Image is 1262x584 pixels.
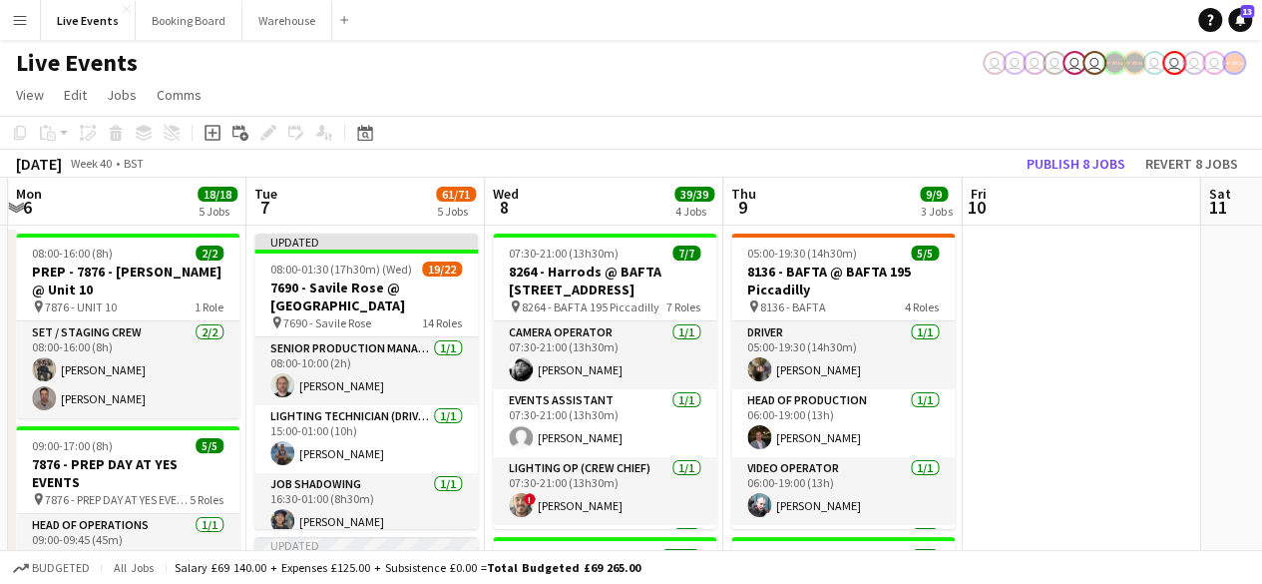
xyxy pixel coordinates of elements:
[731,263,955,298] h3: 8136 - BAFTA @ BAFTA 195 Piccadilly
[99,82,145,108] a: Jobs
[1122,51,1146,75] app-user-avatar: Production Managers
[493,457,716,525] app-card-role: Lighting Op (Crew Chief)1/107:30-21:00 (13h30m)![PERSON_NAME]
[672,246,700,261] span: 7/7
[136,1,242,40] button: Booking Board
[1023,51,1047,75] app-user-avatar: Nadia Addada
[493,263,716,298] h3: 8264 - Harrods @ BAFTA [STREET_ADDRESS]
[1019,151,1133,177] button: Publish 8 jobs
[437,204,475,219] div: 5 Jobs
[731,389,955,457] app-card-role: Head of Production1/106:00-19:00 (13h)[PERSON_NAME]
[124,156,144,171] div: BST
[983,51,1007,75] app-user-avatar: Nadia Addada
[493,321,716,389] app-card-role: Camera Operator1/107:30-21:00 (13h30m)[PERSON_NAME]
[1003,51,1027,75] app-user-avatar: Nadia Addada
[16,86,44,104] span: View
[254,337,478,405] app-card-role: Senior Production Manager1/108:00-10:00 (2h)[PERSON_NAME]
[1205,196,1230,219] span: 11
[66,156,116,171] span: Week 40
[190,492,223,507] span: 5 Roles
[674,187,714,202] span: 39/39
[731,321,955,389] app-card-role: Driver1/105:00-19:30 (14h30m)[PERSON_NAME]
[16,185,42,203] span: Mon
[254,279,478,314] h3: 7690 - Savile Rose @ [GEOGRAPHIC_DATA]
[196,438,223,453] span: 5/5
[175,560,640,575] div: Salary £69 140.00 + Expenses £125.00 + Subsistence £0.00 =
[493,185,519,203] span: Wed
[1240,5,1254,18] span: 13
[921,204,952,219] div: 3 Jobs
[920,187,948,202] span: 9/9
[283,315,371,330] span: 7690 - Savile Rose
[436,187,476,202] span: 61/71
[199,204,236,219] div: 5 Jobs
[195,299,223,314] span: 1 Role
[1162,51,1186,75] app-user-avatar: Technical Department
[490,196,519,219] span: 8
[13,196,42,219] span: 6
[731,234,955,529] app-job-card: 05:00-19:30 (14h30m)5/58136 - BAFTA @ BAFTA 195 Piccadilly 8136 - BAFTA4 RolesDriver1/105:00-19:3...
[522,299,659,314] span: 8264 - BAFTA 195 Piccadilly
[45,299,117,314] span: 7876 - UNIT 10
[251,196,277,219] span: 7
[731,457,955,525] app-card-role: Video Operator1/106:00-19:00 (13h)[PERSON_NAME]
[524,493,536,505] span: !
[422,315,462,330] span: 14 Roles
[64,86,87,104] span: Edit
[16,48,138,78] h1: Live Events
[16,234,239,418] app-job-card: 08:00-16:00 (8h)2/2PREP - 7876 - [PERSON_NAME] @ Unit 10 7876 - UNIT 101 RoleSet / Staging Crew2/...
[32,561,90,575] span: Budgeted
[967,196,986,219] span: 10
[198,187,237,202] span: 18/18
[32,438,113,453] span: 09:00-17:00 (8h)
[254,234,478,529] div: Updated08:00-01:30 (17h30m) (Wed)19/227690 - Savile Rose @ [GEOGRAPHIC_DATA] 7690 - Savile Rose14...
[254,234,478,250] div: Updated
[422,262,462,277] span: 19/22
[666,299,700,314] span: 7 Roles
[1137,151,1246,177] button: Revert 8 jobs
[731,185,756,203] span: Thu
[760,299,826,314] span: 8136 - BAFTA
[149,82,210,108] a: Comms
[905,299,939,314] span: 4 Roles
[110,560,158,575] span: All jobs
[911,246,939,261] span: 5/5
[254,537,478,553] div: Updated
[32,246,113,261] span: 08:00-16:00 (8h)
[254,185,277,203] span: Tue
[56,82,95,108] a: Edit
[1202,51,1226,75] app-user-avatar: Technical Department
[107,86,137,104] span: Jobs
[254,405,478,473] app-card-role: Lighting Technician (Driver)1/115:00-01:00 (10h)[PERSON_NAME]
[1062,51,1086,75] app-user-avatar: Nadia Addada
[1222,51,1246,75] app-user-avatar: Alex Gill
[509,246,619,261] span: 07:30-21:00 (13h30m)
[196,246,223,261] span: 2/2
[16,154,62,174] div: [DATE]
[10,557,93,579] button: Budgeted
[675,204,713,219] div: 4 Jobs
[41,1,136,40] button: Live Events
[242,1,332,40] button: Warehouse
[16,321,239,418] app-card-role: Set / Staging Crew2/208:00-16:00 (8h)[PERSON_NAME][PERSON_NAME]
[493,389,716,457] app-card-role: Events Assistant1/107:30-21:00 (13h30m)[PERSON_NAME]
[8,82,52,108] a: View
[970,185,986,203] span: Fri
[1082,51,1106,75] app-user-avatar: Eden Hopkins
[1102,51,1126,75] app-user-avatar: Production Managers
[1228,8,1252,32] a: 13
[493,234,716,529] app-job-card: 07:30-21:00 (13h30m)7/78264 - Harrods @ BAFTA [STREET_ADDRESS] 8264 - BAFTA 195 Piccadilly7 Roles...
[45,492,190,507] span: 7876 - PREP DAY AT YES EVENTS
[1182,51,1206,75] app-user-avatar: Technical Department
[1043,51,1066,75] app-user-avatar: Nadia Addada
[1142,51,1166,75] app-user-avatar: Technical Department
[254,473,478,541] app-card-role: Job Shadowing1/116:30-01:00 (8h30m)[PERSON_NAME]
[157,86,202,104] span: Comms
[487,560,640,575] span: Total Budgeted £69 265.00
[270,262,412,277] span: 08:00-01:30 (17h30m) (Wed)
[16,455,239,491] h3: 7876 - PREP DAY AT YES EVENTS
[747,246,857,261] span: 05:00-19:30 (14h30m)
[728,196,756,219] span: 9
